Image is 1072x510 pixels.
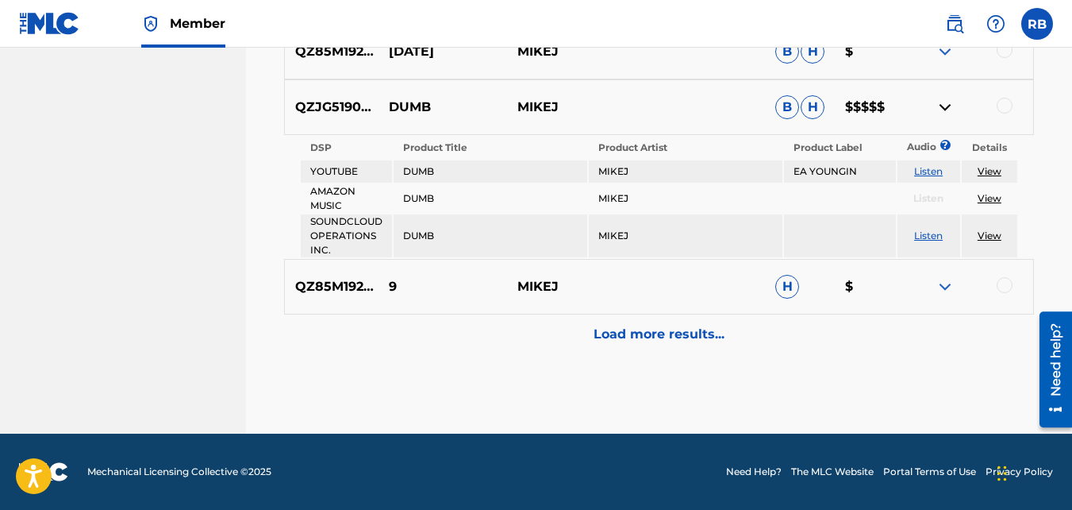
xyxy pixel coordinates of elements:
[394,160,587,183] td: DUMB
[285,277,378,296] p: QZ85M1921558
[775,40,799,64] span: B
[835,98,905,117] p: $$$$$
[589,214,782,257] td: MIKEJ
[87,465,271,479] span: Mechanical Licensing Collective © 2025
[791,465,874,479] a: The MLC Website
[589,184,782,213] td: MIKEJ
[726,465,782,479] a: Need Help?
[986,14,1005,33] img: help
[378,98,507,117] p: DUMB
[980,8,1012,40] div: Help
[589,160,782,183] td: MIKEJ
[936,277,955,296] img: expand
[986,465,1053,479] a: Privacy Policy
[945,14,964,33] img: search
[394,214,587,257] td: DUMB
[936,42,955,61] img: expand
[301,137,392,159] th: DSP
[170,14,225,33] span: Member
[978,192,1001,204] a: View
[835,277,905,296] p: $
[945,140,946,150] span: ?
[301,160,392,183] td: YOUTUBE
[141,14,160,33] img: Top Rightsholder
[835,42,905,61] p: $
[378,277,507,296] p: 9
[19,12,80,35] img: MLC Logo
[507,42,636,61] p: MIKEJ
[1028,305,1072,433] iframe: Resource Center
[775,275,799,299] span: H
[978,165,1001,177] a: View
[801,95,824,119] span: H
[394,137,587,159] th: Product Title
[19,462,68,481] img: logo
[914,165,943,177] a: Listen
[1021,8,1053,40] div: User Menu
[978,230,1001,241] a: View
[914,230,943,241] a: Listen
[962,137,1018,159] th: Details
[883,465,976,479] a: Portal Terms of Use
[897,140,916,154] p: Audio
[378,42,507,61] p: [DATE]
[589,137,782,159] th: Product Artist
[784,160,896,183] td: EA YOUNGIN
[507,98,636,117] p: MIKEJ
[285,98,378,117] p: QZJG51903016
[285,42,378,61] p: QZ85M1920826
[897,191,960,206] p: Listen
[939,8,970,40] a: Public Search
[775,95,799,119] span: B
[784,137,896,159] th: Product Label
[997,450,1007,497] div: Drag
[936,98,955,117] img: contract
[594,325,724,344] p: Load more results...
[993,434,1072,510] iframe: Chat Widget
[301,184,392,213] td: AMAZON MUSIC
[394,184,587,213] td: DUMB
[801,40,824,64] span: H
[507,277,636,296] p: MIKEJ
[301,214,392,257] td: SOUNDCLOUD OPERATIONS INC.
